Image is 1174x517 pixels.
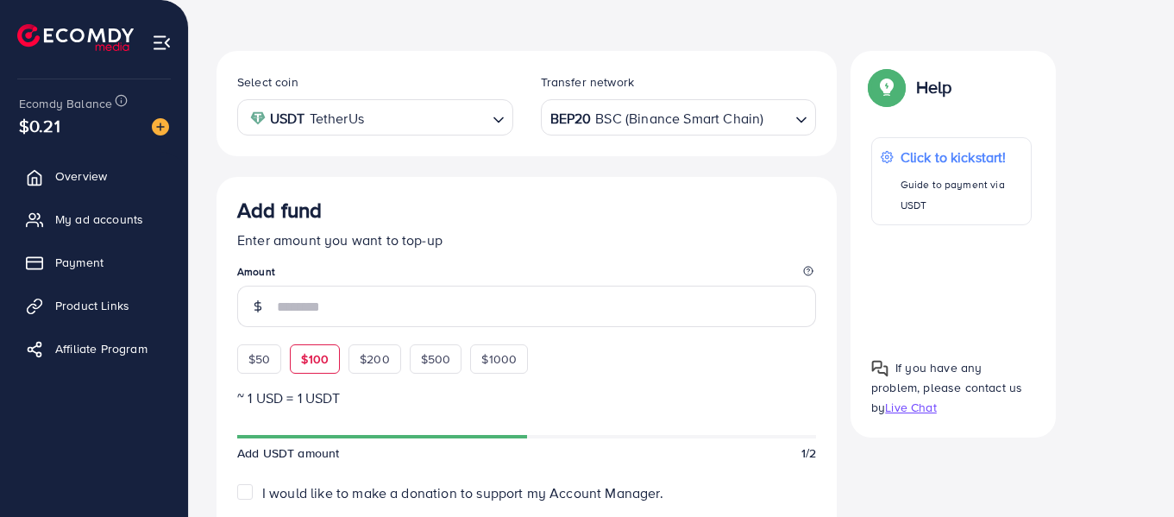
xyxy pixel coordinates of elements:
[55,254,104,271] span: Payment
[541,73,635,91] label: Transfer network
[550,106,592,131] strong: BEP20
[13,245,175,280] a: Payment
[55,297,129,314] span: Product Links
[765,104,788,131] input: Search for option
[360,350,390,368] span: $200
[1101,439,1161,504] iframe: Chat
[237,264,816,286] legend: Amount
[262,483,663,502] span: I would like to make a donation to support my Account Manager.
[901,174,1022,216] p: Guide to payment via USDT
[270,106,305,131] strong: USDT
[13,331,175,366] a: Affiliate Program
[250,110,266,126] img: coin
[901,147,1022,167] p: Click to kickstart!
[301,350,329,368] span: $100
[369,104,486,131] input: Search for option
[55,167,107,185] span: Overview
[871,360,888,377] img: Popup guide
[885,399,936,416] span: Live Chat
[248,350,270,368] span: $50
[13,159,175,193] a: Overview
[237,198,322,223] h3: Add fund
[421,350,451,368] span: $500
[237,99,513,135] div: Search for option
[55,211,143,228] span: My ad accounts
[17,24,134,51] img: logo
[595,106,763,131] span: BSC (Binance Smart Chain)
[310,106,364,131] span: TetherUs
[237,444,339,462] span: Add USDT amount
[19,113,60,138] span: $0.21
[801,444,816,462] span: 1/2
[13,288,175,323] a: Product Links
[481,350,517,368] span: $1000
[916,77,952,98] p: Help
[541,99,817,135] div: Search for option
[237,73,298,91] label: Select coin
[152,118,169,136] img: image
[237,388,816,408] p: ~ 1 USD = 1 USDT
[871,359,1022,416] span: If you have any problem, please contact us by
[152,33,172,53] img: menu
[237,230,816,250] p: Enter amount you want to top-up
[13,202,175,236] a: My ad accounts
[19,95,112,112] span: Ecomdy Balance
[871,72,902,103] img: Popup guide
[55,340,148,357] span: Affiliate Program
